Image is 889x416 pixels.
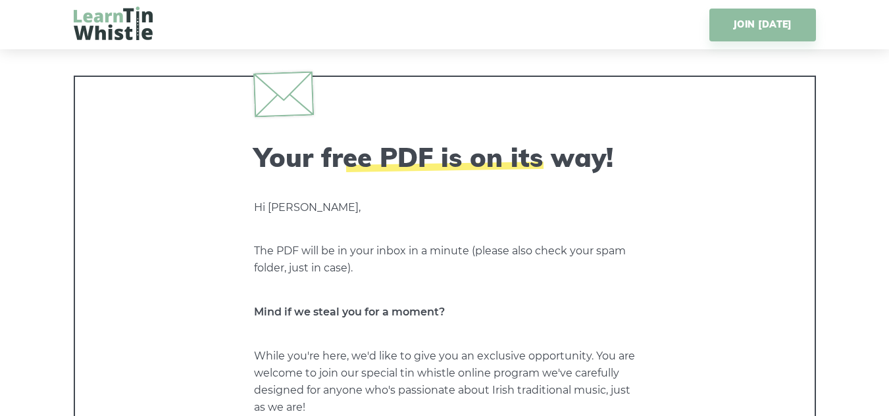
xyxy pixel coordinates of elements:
strong: Mind if we steal you for a moment? [254,306,445,318]
p: The PDF will be in your inbox in a minute (please also check your spam folder, just in case). [254,243,636,277]
img: LearnTinWhistle.com [74,7,153,40]
img: envelope.svg [253,71,313,117]
p: Hi [PERSON_NAME], [254,199,636,216]
h2: Your free PDF is on its way! [254,141,636,173]
p: While you're here, we'd like to give you an exclusive opportunity. You are welcome to join our sp... [254,348,636,416]
a: JOIN [DATE] [709,9,815,41]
